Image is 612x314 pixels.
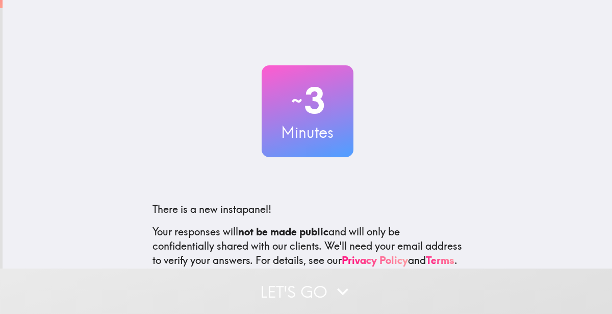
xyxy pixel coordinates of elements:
span: ~ [290,85,304,116]
span: There is a new instapanel! [152,203,271,215]
p: Your responses will and will only be confidentially shared with our clients. We'll need your emai... [152,225,463,268]
h2: 3 [262,80,353,122]
a: Terms [426,254,454,267]
b: not be made public [238,225,328,238]
h3: Minutes [262,122,353,143]
a: Privacy Policy [342,254,408,267]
